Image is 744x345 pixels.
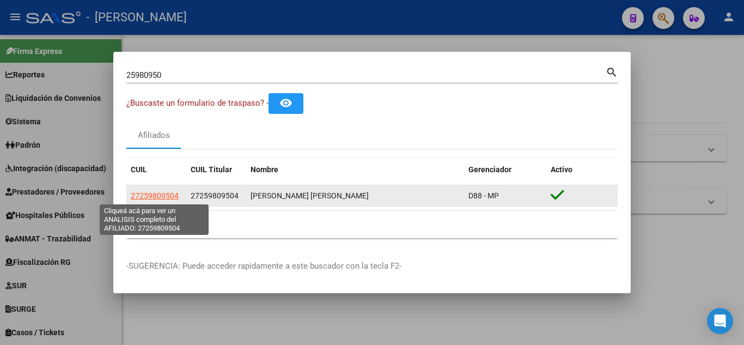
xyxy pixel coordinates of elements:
div: Afiliados [138,129,170,142]
span: Activo [551,165,572,174]
span: 27259809504 [131,191,179,200]
mat-icon: search [606,65,618,78]
div: 1 total [126,211,618,238]
datatable-header-cell: Nombre [246,158,464,181]
div: [PERSON_NAME] [PERSON_NAME] [251,190,460,202]
span: CUIL [131,165,147,174]
span: CUIL Titular [191,165,232,174]
span: 27259809504 [191,191,239,200]
span: ¿Buscaste un formulario de traspaso? - [126,98,269,108]
span: Nombre [251,165,278,174]
mat-icon: remove_red_eye [279,96,292,110]
datatable-header-cell: CUIL [126,158,186,181]
span: Gerenciador [468,165,511,174]
p: -SUGERENCIA: Puede acceder rapidamente a este buscador con la tecla F2- [126,260,618,273]
datatable-header-cell: Activo [546,158,618,181]
div: Open Intercom Messenger [707,308,733,334]
span: D88 - MP [468,191,499,200]
datatable-header-cell: CUIL Titular [186,158,246,181]
datatable-header-cell: Gerenciador [464,158,546,181]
